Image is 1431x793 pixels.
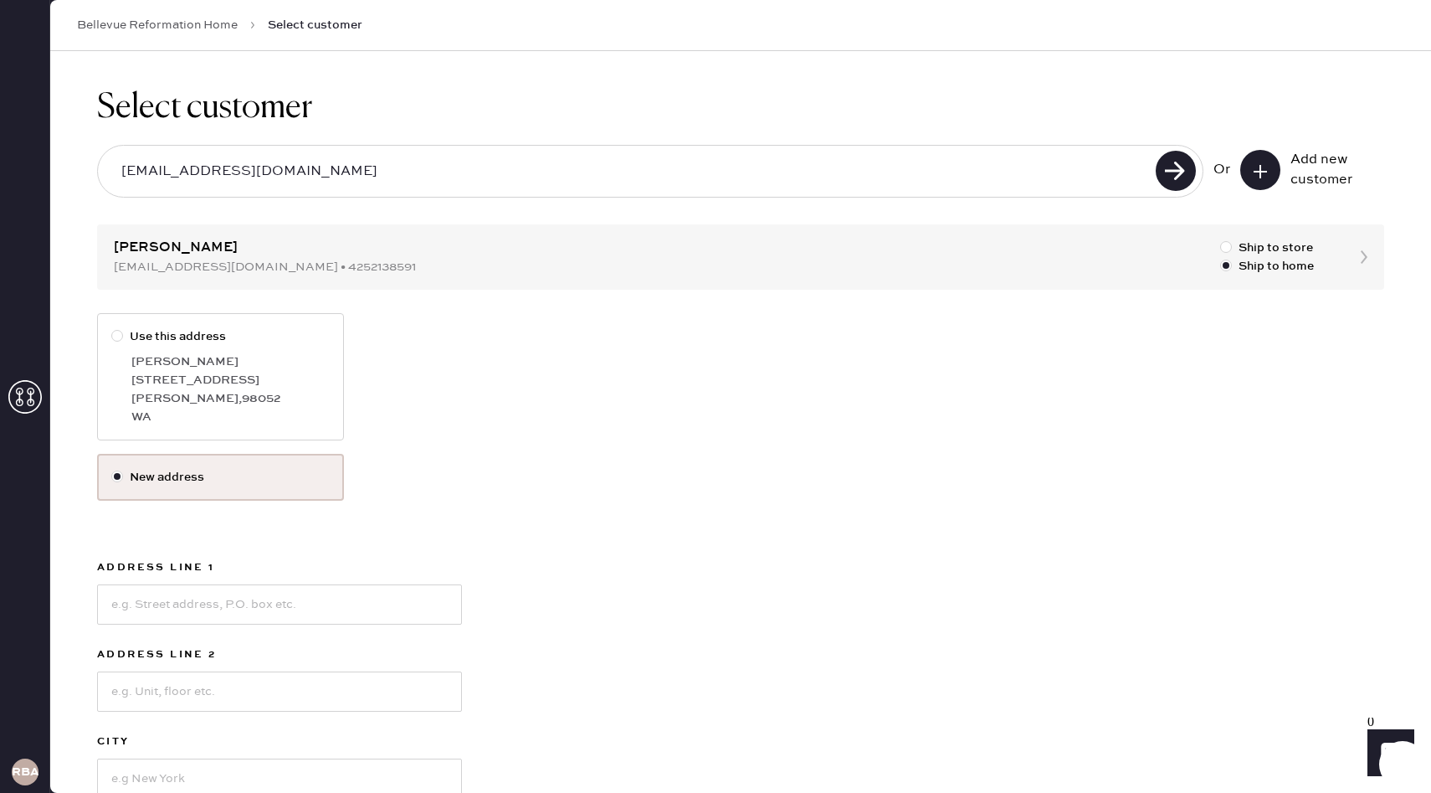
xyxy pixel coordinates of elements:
[108,152,1151,191] input: Search by email or phone number
[111,468,330,487] label: New address
[97,584,462,625] input: e.g. Street address, P.O. box etc.
[12,766,38,778] h3: RBA
[1213,160,1230,180] div: Or
[131,353,330,371] div: [PERSON_NAME]
[97,672,462,712] input: e.g. Unit, floor etc.
[97,732,462,752] label: City
[77,17,238,33] a: Bellevue Reformation Home
[1351,718,1423,790] iframe: Front Chat
[131,408,330,426] div: WA
[131,371,330,389] div: [STREET_ADDRESS]
[111,327,330,346] label: Use this address
[131,389,330,408] div: [PERSON_NAME] , 98052
[97,645,462,665] label: Address Line 2
[1290,150,1374,190] div: Add new customer
[1220,257,1314,275] label: Ship to home
[1220,239,1314,257] label: Ship to store
[97,558,462,578] label: Address Line 1
[268,17,362,33] span: Select customer
[97,88,1384,128] h1: Select customer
